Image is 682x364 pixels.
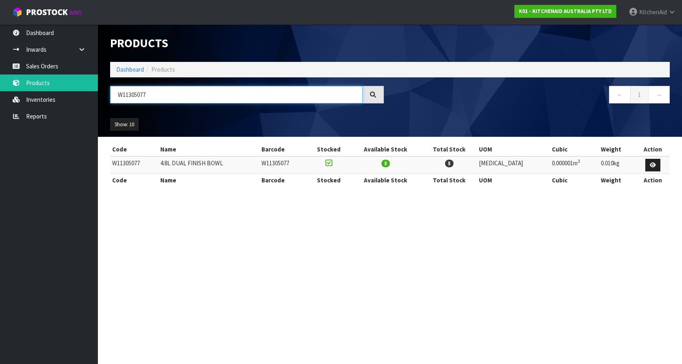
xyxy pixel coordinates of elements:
[308,143,350,156] th: Stocked
[110,118,139,131] button: Show: 10
[381,160,390,167] span: 5
[609,86,631,103] a: ←
[69,9,82,17] small: WMS
[550,156,599,174] td: 0.000001m
[259,156,308,174] td: W11305077
[630,86,649,103] a: 1
[477,143,550,156] th: UOM
[477,156,550,174] td: [MEDICAL_DATA]
[599,156,636,174] td: 0.010kg
[259,143,308,156] th: Barcode
[158,174,259,187] th: Name
[550,143,599,156] th: Cubic
[158,143,259,156] th: Name
[578,158,580,164] sup: 3
[350,143,422,156] th: Available Stock
[26,7,68,18] span: ProStock
[636,174,670,187] th: Action
[12,7,22,17] img: cube-alt.png
[116,66,144,73] a: Dashboard
[110,86,363,103] input: Search products
[421,174,477,187] th: Total Stock
[421,143,477,156] th: Total Stock
[350,174,422,187] th: Available Stock
[110,174,158,187] th: Code
[110,37,384,50] h1: Products
[599,174,636,187] th: Weight
[158,156,259,174] td: 4.8L DUAL FINISH BOWL
[445,160,454,167] span: 5
[396,86,670,106] nav: Page navigation
[648,86,670,103] a: →
[110,156,158,174] td: W11305077
[636,143,670,156] th: Action
[639,8,667,16] span: KitchenAid
[477,174,550,187] th: UOM
[110,143,158,156] th: Code
[519,8,612,15] strong: K01 - KITCHENAID AUSTRALIA PTY LTD
[259,174,308,187] th: Barcode
[151,66,175,73] span: Products
[550,174,599,187] th: Cubic
[599,143,636,156] th: Weight
[308,174,350,187] th: Stocked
